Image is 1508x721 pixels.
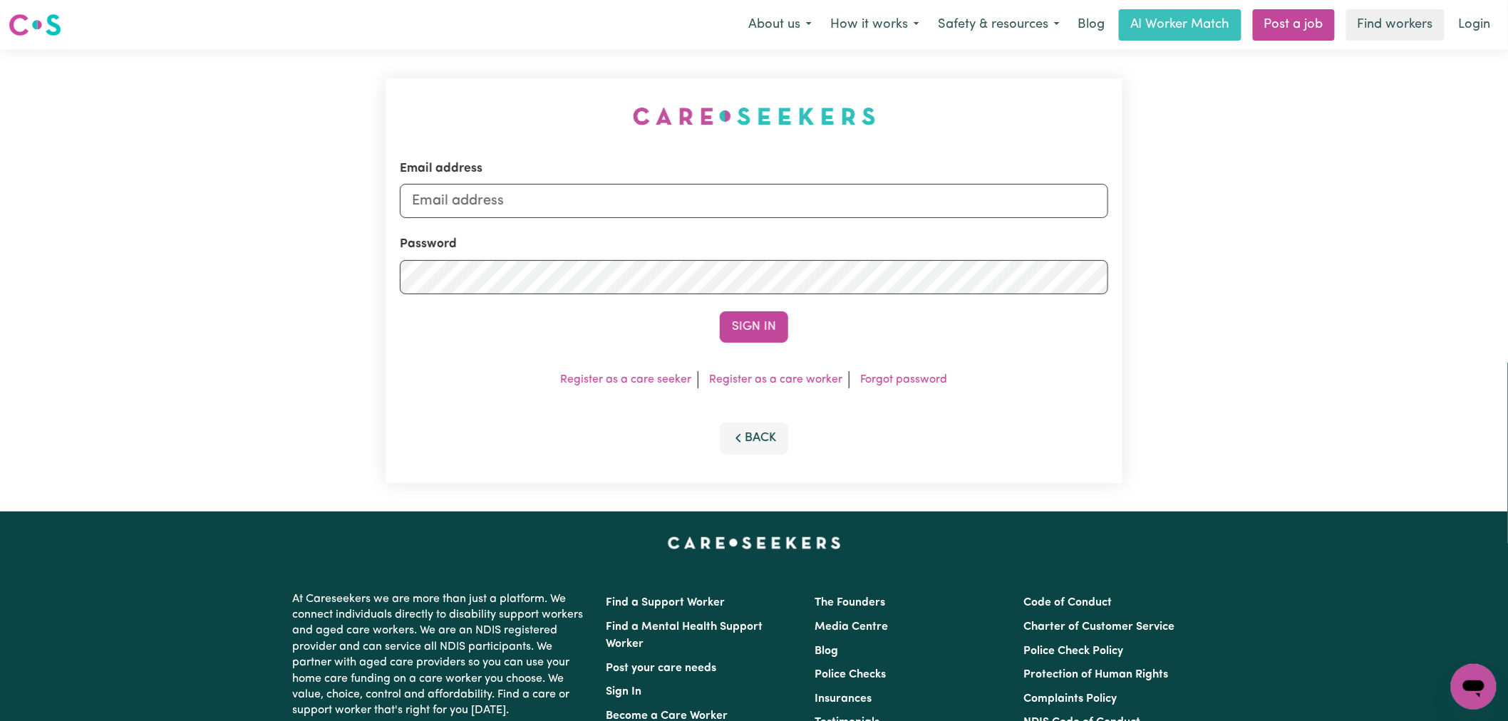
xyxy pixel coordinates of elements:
[1024,621,1175,633] a: Charter of Customer Service
[606,663,716,674] a: Post your care needs
[1024,669,1169,680] a: Protection of Human Rights
[815,693,872,705] a: Insurances
[929,10,1069,40] button: Safety & resources
[400,184,1108,218] input: Email address
[1450,9,1499,41] a: Login
[720,422,788,454] button: Back
[815,621,888,633] a: Media Centre
[668,537,841,549] a: Careseekers home page
[739,10,821,40] button: About us
[815,669,886,680] a: Police Checks
[1253,9,1335,41] a: Post a job
[821,10,929,40] button: How it works
[1069,9,1113,41] a: Blog
[861,374,948,385] a: Forgot password
[9,12,61,38] img: Careseekers logo
[815,597,885,608] a: The Founders
[400,160,482,178] label: Email address
[561,374,692,385] a: Register as a care seeker
[400,235,457,254] label: Password
[1346,9,1445,41] a: Find workers
[606,597,725,608] a: Find a Support Worker
[606,686,641,697] a: Sign In
[1024,597,1112,608] a: Code of Conduct
[720,311,788,343] button: Sign In
[710,374,843,385] a: Register as a care worker
[1024,645,1124,657] a: Police Check Policy
[606,621,763,650] a: Find a Mental Health Support Worker
[1119,9,1241,41] a: AI Worker Match
[1451,664,1497,710] iframe: Button to launch messaging window
[9,9,61,41] a: Careseekers logo
[1024,693,1117,705] a: Complaints Policy
[815,645,838,657] a: Blog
